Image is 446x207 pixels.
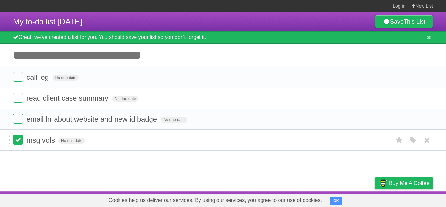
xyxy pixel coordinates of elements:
[26,94,110,102] span: read client case summary
[26,73,50,81] span: call log
[330,197,342,205] button: OK
[375,15,433,28] a: SaveThis List
[344,193,359,205] a: Terms
[26,115,159,123] span: email hr about website and new id badge
[58,138,85,144] span: No due date
[375,177,433,189] a: Buy me a coffee
[389,178,430,189] span: Buy me a coffee
[13,93,23,103] label: Done
[13,17,82,26] span: My to-do list [DATE]
[404,18,425,25] b: This List
[102,194,328,207] span: Cookies help us deliver our services. By using our services, you agree to our use of cookies.
[53,75,79,81] span: No due date
[13,135,23,145] label: Done
[393,135,406,146] label: Star task
[367,193,384,205] a: Privacy
[288,193,302,205] a: About
[13,72,23,82] label: Done
[392,193,433,205] a: Suggest a feature
[161,117,187,123] span: No due date
[310,193,336,205] a: Developers
[112,96,138,102] span: No due date
[378,178,387,189] img: Buy me a coffee
[26,136,56,144] span: msg vols
[13,114,23,124] label: Done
